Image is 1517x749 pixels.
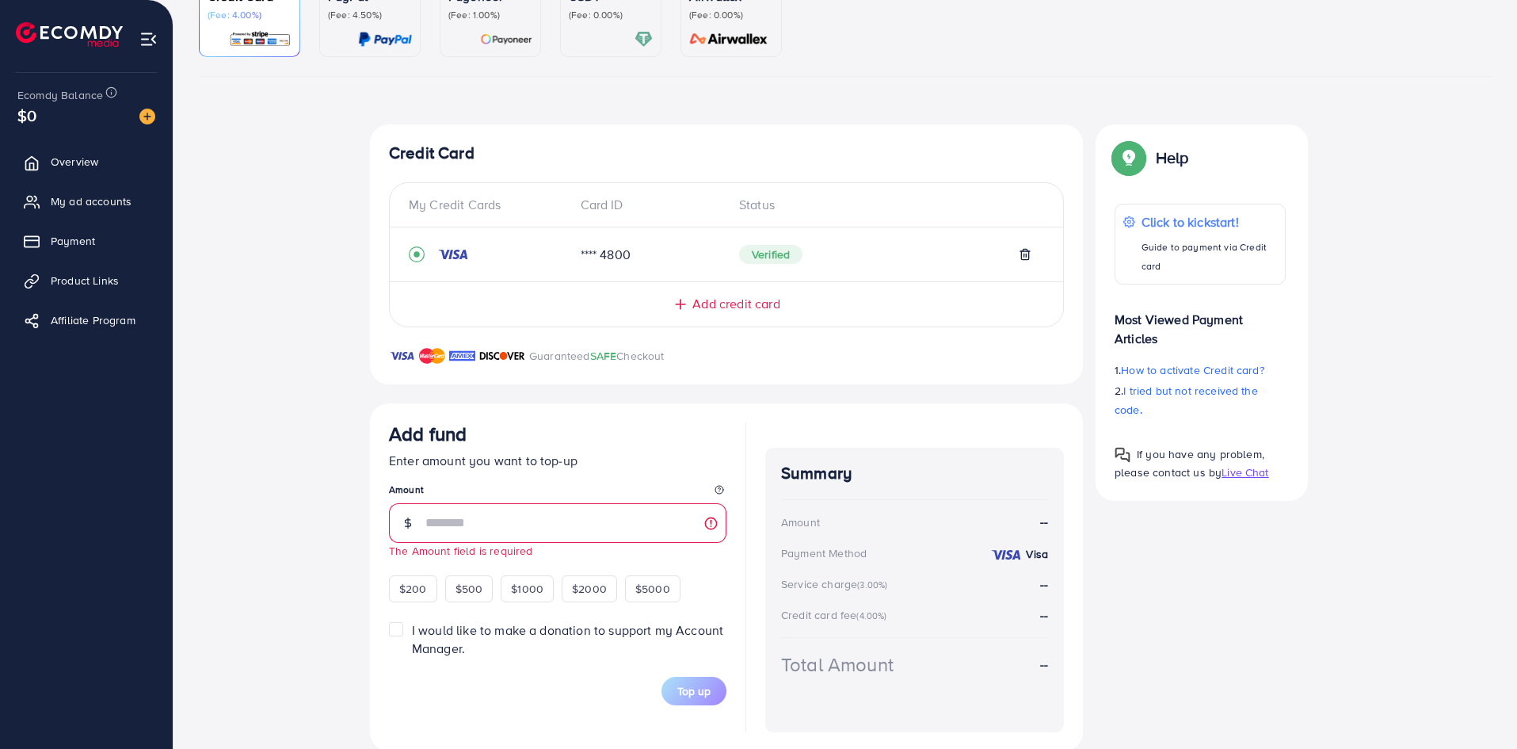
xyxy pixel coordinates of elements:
[1115,297,1286,348] p: Most Viewed Payment Articles
[1121,362,1264,378] span: How to activate Credit card?
[529,346,665,365] p: Guaranteed Checkout
[437,248,469,261] img: credit
[635,581,670,597] span: $5000
[857,579,887,591] small: (3.00%)
[1142,238,1277,276] p: Guide to payment via Credit card
[781,607,892,623] div: Credit card fee
[781,514,820,530] div: Amount
[455,581,483,597] span: $500
[139,109,155,124] img: image
[1115,143,1143,172] img: Popup guide
[1115,446,1264,480] span: If you have any problem, please contact us by
[12,304,161,336] a: Affiliate Program
[1156,148,1189,167] p: Help
[409,196,568,214] div: My Credit Cards
[389,422,467,445] h3: Add fund
[448,9,532,21] p: (Fee: 1.00%)
[208,9,292,21] p: (Fee: 4.00%)
[990,548,1022,561] img: credit
[1115,381,1286,419] p: 2.
[781,464,1048,483] h4: Summary
[781,545,867,561] div: Payment Method
[139,30,158,48] img: menu
[1040,513,1048,531] strong: --
[12,185,161,217] a: My ad accounts
[51,312,135,328] span: Affiliate Program
[17,87,103,103] span: Ecomdy Balance
[389,346,415,365] img: brand
[16,22,123,47] img: logo
[739,245,802,264] span: Verified
[781,576,892,592] div: Service charge
[1040,655,1048,674] strong: --
[399,581,427,597] span: $200
[480,30,532,48] img: card
[692,295,779,313] span: Add credit card
[1040,575,1048,593] strong: --
[635,30,653,48] img: card
[419,346,445,365] img: brand
[1115,383,1258,418] span: I tried but not received the code.
[511,581,543,597] span: $1000
[568,196,727,214] div: Card ID
[449,346,475,365] img: brand
[689,9,773,21] p: (Fee: 0.00%)
[572,581,607,597] span: $2000
[328,9,412,21] p: (Fee: 4.50%)
[51,233,95,249] span: Payment
[1222,464,1268,480] span: Live Chat
[1142,212,1277,231] p: Click to kickstart!
[229,30,292,48] img: card
[389,543,532,558] small: The Amount field is required
[684,30,773,48] img: card
[1450,678,1505,737] iframe: Chat
[51,193,131,209] span: My ad accounts
[412,621,723,657] span: I would like to make a donation to support my Account Manager.
[677,683,711,699] span: Top up
[389,143,1064,163] h4: Credit Card
[479,346,525,365] img: brand
[51,154,98,170] span: Overview
[661,677,726,705] button: Top up
[409,246,425,262] svg: record circle
[1026,546,1048,562] strong: Visa
[781,651,894,678] div: Total Amount
[12,265,161,296] a: Product Links
[856,610,886,622] small: (4.00%)
[1040,606,1048,624] strong: --
[17,104,36,127] span: $0
[389,483,726,503] legend: Amount
[389,451,726,470] p: Enter amount you want to top-up
[12,225,161,257] a: Payment
[358,30,412,48] img: card
[1115,447,1130,463] img: Popup guide
[569,9,653,21] p: (Fee: 0.00%)
[726,196,1044,214] div: Status
[590,348,617,364] span: SAFE
[51,273,119,289] span: Product Links
[1115,361,1286,380] p: 1.
[12,146,161,178] a: Overview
